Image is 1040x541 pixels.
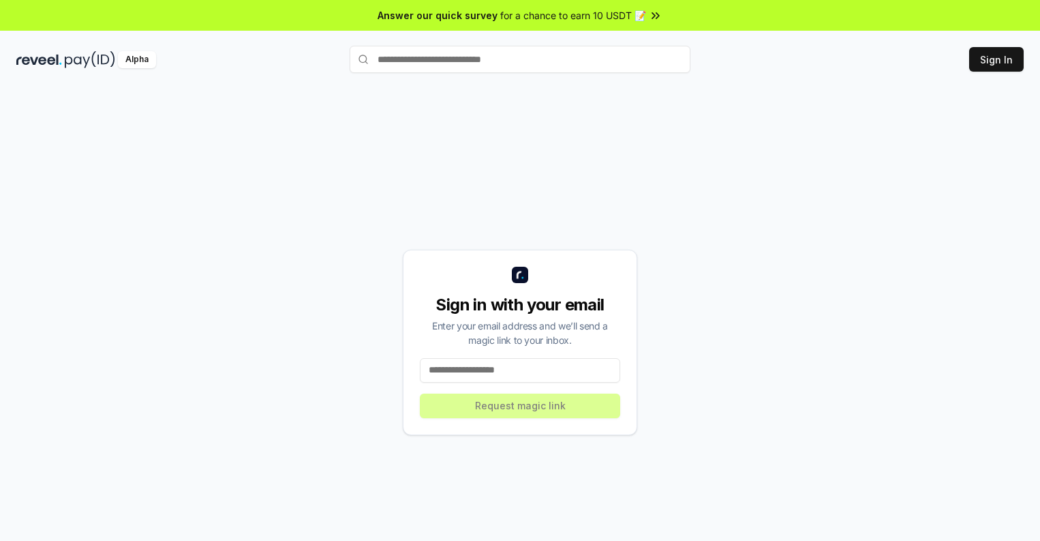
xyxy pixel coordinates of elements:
[420,294,620,316] div: Sign in with your email
[969,47,1024,72] button: Sign In
[420,319,620,347] div: Enter your email address and we’ll send a magic link to your inbox.
[16,51,62,68] img: reveel_dark
[500,8,646,23] span: for a chance to earn 10 USDT 📝
[65,51,115,68] img: pay_id
[512,267,528,283] img: logo_small
[378,8,498,23] span: Answer our quick survey
[118,51,156,68] div: Alpha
